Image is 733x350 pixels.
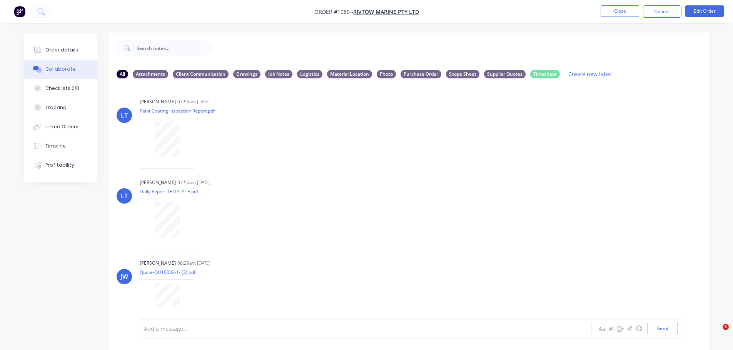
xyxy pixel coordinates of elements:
div: Supplier Quotes [484,70,526,78]
div: Purchase Order [401,70,441,78]
div: Timesheet [530,70,560,78]
button: Create new label [564,69,616,79]
p: Quote-QU10032-1- (3).pdf [140,269,203,275]
iframe: Intercom live chat [707,324,725,342]
p: Paint Coating Inspection Report.pdf [140,108,215,114]
div: Material Location [327,70,372,78]
a: RIVTOW MARINE PTY LTD [353,8,419,15]
div: Collaborate [45,66,76,73]
div: Checklists 0/0 [45,85,79,92]
div: Scope Sheet [446,70,479,78]
div: Client Communication [173,70,229,78]
button: Tracking [24,98,97,117]
button: Close [601,5,639,17]
input: Search notes... [137,40,213,56]
button: ☺ [634,324,644,333]
div: Photo [377,70,396,78]
div: Attachments [133,70,168,78]
div: Profitability [45,162,74,169]
div: Drawings [233,70,260,78]
p: Daily Report TEMPLATE.pdf [140,188,203,195]
div: Linked Orders [45,123,78,130]
div: LT [121,111,128,120]
div: Tracking [45,104,67,111]
button: Order details [24,40,97,60]
button: Edit Order [685,5,724,17]
div: LT [121,191,128,201]
div: JW [120,272,128,281]
button: Linked Orders [24,117,97,136]
button: Timeline [24,136,97,156]
div: Job Notes [265,70,292,78]
div: [PERSON_NAME] [140,98,176,105]
span: 1 [723,324,729,330]
div: All [117,70,128,78]
div: Timeline [45,143,66,149]
span: Order #1080 - [314,8,353,15]
button: Send [648,323,678,334]
div: 07:56am [DATE] [177,179,210,186]
div: Logistics [297,70,322,78]
button: Aa [598,324,607,333]
button: Options [643,5,681,18]
div: 08:29am [DATE] [177,260,210,267]
button: @ [607,324,616,333]
div: Order details [45,46,78,53]
img: Factory [14,6,25,17]
div: [PERSON_NAME] [140,260,176,267]
div: [PERSON_NAME] [140,179,176,186]
button: Collaborate [24,60,97,79]
button: Checklists 0/0 [24,79,97,98]
div: 07:56am [DATE] [177,98,210,105]
button: Profitability [24,156,97,175]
